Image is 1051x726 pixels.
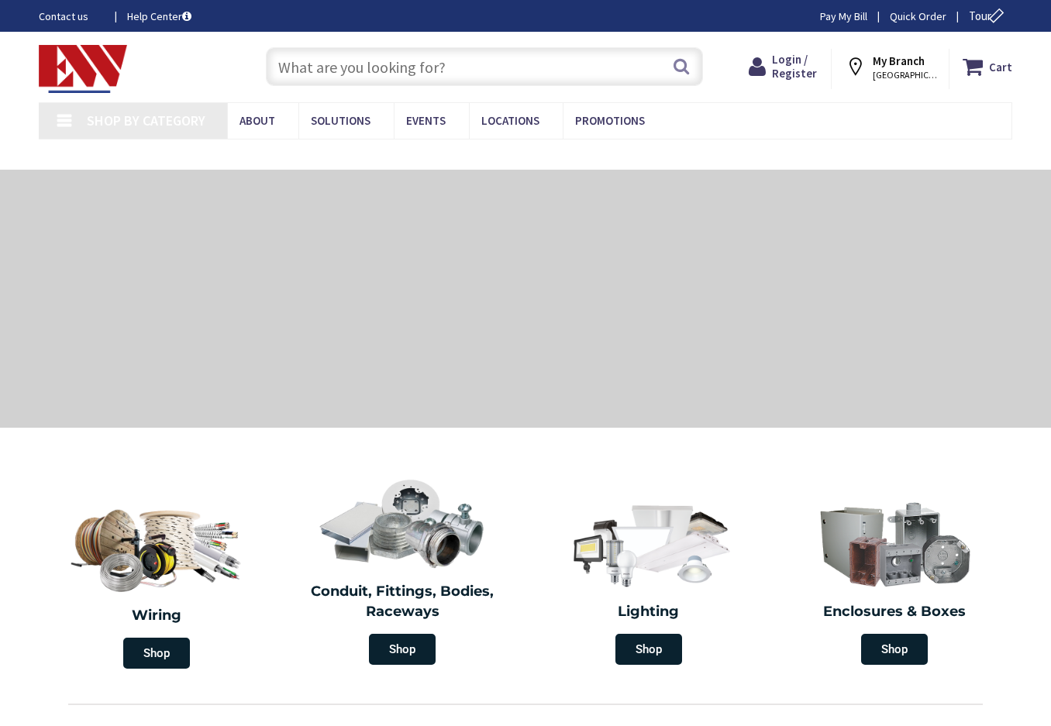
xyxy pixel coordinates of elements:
[311,113,370,128] span: Solutions
[820,9,867,24] a: Pay My Bill
[529,490,768,673] a: Lighting Shop
[873,69,939,81] span: [GEOGRAPHIC_DATA], [GEOGRAPHIC_DATA]
[963,53,1012,81] a: Cart
[127,9,191,24] a: Help Center
[776,490,1015,673] a: Enclosures & Boxes Shop
[284,470,522,673] a: Conduit, Fittings, Bodies, Raceways Shop
[266,47,703,86] input: What are you looking for?
[87,112,205,129] span: Shop By Category
[890,9,946,24] a: Quick Order
[239,113,275,128] span: About
[575,113,645,128] span: Promotions
[123,638,190,669] span: Shop
[291,582,515,621] h2: Conduit, Fittings, Bodies, Raceways
[33,490,280,676] a: Wiring Shop
[615,634,682,665] span: Shop
[749,53,817,81] a: Login / Register
[873,53,925,68] strong: My Branch
[989,53,1012,81] strong: Cart
[39,45,127,93] img: Electrical Wholesalers, Inc.
[772,52,817,81] span: Login / Register
[784,602,1007,622] h2: Enclosures & Boxes
[369,634,436,665] span: Shop
[537,602,760,622] h2: Lighting
[406,113,446,128] span: Events
[39,9,102,24] a: Contact us
[845,53,935,81] div: My Branch [GEOGRAPHIC_DATA], [GEOGRAPHIC_DATA]
[861,634,928,665] span: Shop
[41,606,272,626] h2: Wiring
[969,9,1008,23] span: Tour
[481,113,539,128] span: Locations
